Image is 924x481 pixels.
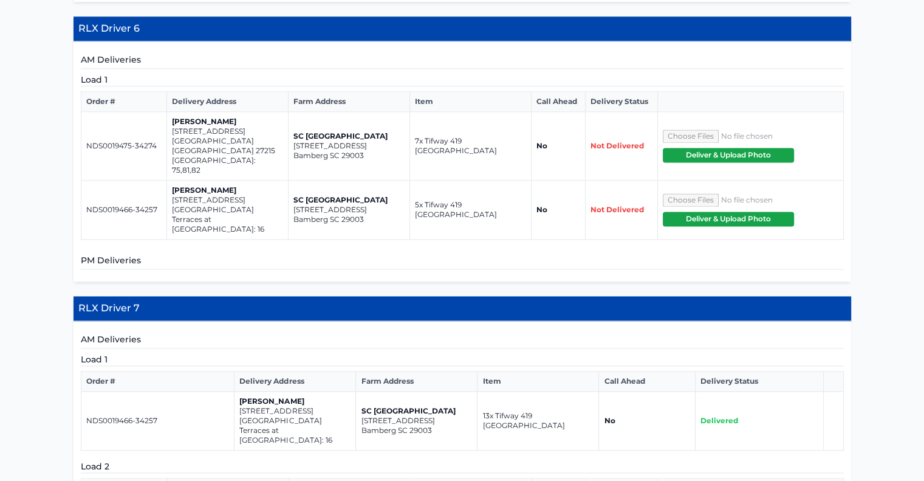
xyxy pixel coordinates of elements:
[172,136,283,156] p: [GEOGRAPHIC_DATA] [GEOGRAPHIC_DATA] 27215
[172,126,283,136] p: [STREET_ADDRESS]
[293,215,405,224] p: Bamberg SC 29003
[361,406,472,416] p: SC [GEOGRAPHIC_DATA]
[86,416,230,426] p: NDS0019466-34257
[86,141,162,151] p: NDS0019475-34274
[289,92,410,112] th: Farm Address
[81,54,844,69] h5: AM Deliveries
[536,141,547,150] strong: No
[293,151,405,161] p: Bamberg SC 29003
[604,416,615,425] strong: No
[410,181,532,240] td: 5x Tifway 419 [GEOGRAPHIC_DATA]
[410,92,532,112] th: Item
[599,372,696,392] th: Call Ahead
[81,353,844,366] h5: Load 1
[172,195,283,205] p: [STREET_ADDRESS]
[239,396,351,406] p: [PERSON_NAME]
[234,372,356,392] th: Delivery Address
[81,333,844,348] h5: AM Deliveries
[590,205,644,214] span: Not Delivered
[239,426,351,445] p: Terraces at [GEOGRAPHIC_DATA]: 16
[293,205,405,215] p: [STREET_ADDRESS]
[172,205,283,215] p: [GEOGRAPHIC_DATA]
[663,148,795,162] button: Deliver & Upload Photo
[239,406,351,416] p: [STREET_ADDRESS]
[293,195,405,205] p: SC [GEOGRAPHIC_DATA]
[74,296,851,321] h4: RLX Driver 7
[477,372,599,392] th: Item
[81,460,844,473] h5: Load 2
[477,392,599,451] td: 13x Tifway 419 [GEOGRAPHIC_DATA]
[172,185,283,195] p: [PERSON_NAME]
[586,92,658,112] th: Delivery Status
[590,141,644,150] span: Not Delivered
[86,205,162,215] p: NDS0019466-34257
[81,92,167,112] th: Order #
[293,131,405,141] p: SC [GEOGRAPHIC_DATA]
[293,141,405,151] p: [STREET_ADDRESS]
[361,426,472,435] p: Bamberg SC 29003
[172,215,283,234] p: Terraces at [GEOGRAPHIC_DATA]: 16
[172,156,283,175] p: [GEOGRAPHIC_DATA]: 75,81,82
[74,16,851,41] h4: RLX Driver 6
[361,416,472,426] p: [STREET_ADDRESS]
[663,212,795,226] button: Deliver & Upload Photo
[81,74,844,86] h5: Load 1
[356,372,477,392] th: Farm Address
[536,205,547,214] strong: No
[239,416,351,426] p: [GEOGRAPHIC_DATA]
[410,112,532,181] td: 7x Tifway 419 [GEOGRAPHIC_DATA]
[81,254,844,269] h5: PM Deliveries
[81,372,234,392] th: Order #
[172,117,283,126] p: [PERSON_NAME]
[700,416,738,425] span: Delivered
[695,372,823,392] th: Delivery Status
[167,92,289,112] th: Delivery Address
[532,92,586,112] th: Call Ahead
